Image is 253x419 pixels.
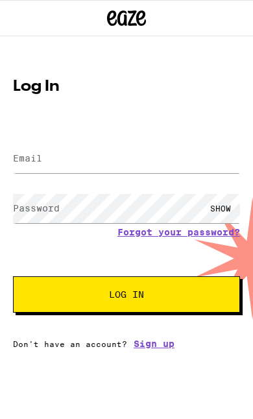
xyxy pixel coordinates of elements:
label: Password [13,203,60,213]
div: SHOW [201,194,240,223]
a: Sign up [134,339,175,349]
span: Log In [109,290,144,299]
div: Don't have an account? [13,339,240,349]
label: Email [13,153,42,163]
input: Email [13,144,240,173]
button: Log In [13,276,240,313]
a: Forgot your password? [117,227,240,237]
h1: Log In [13,79,240,95]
